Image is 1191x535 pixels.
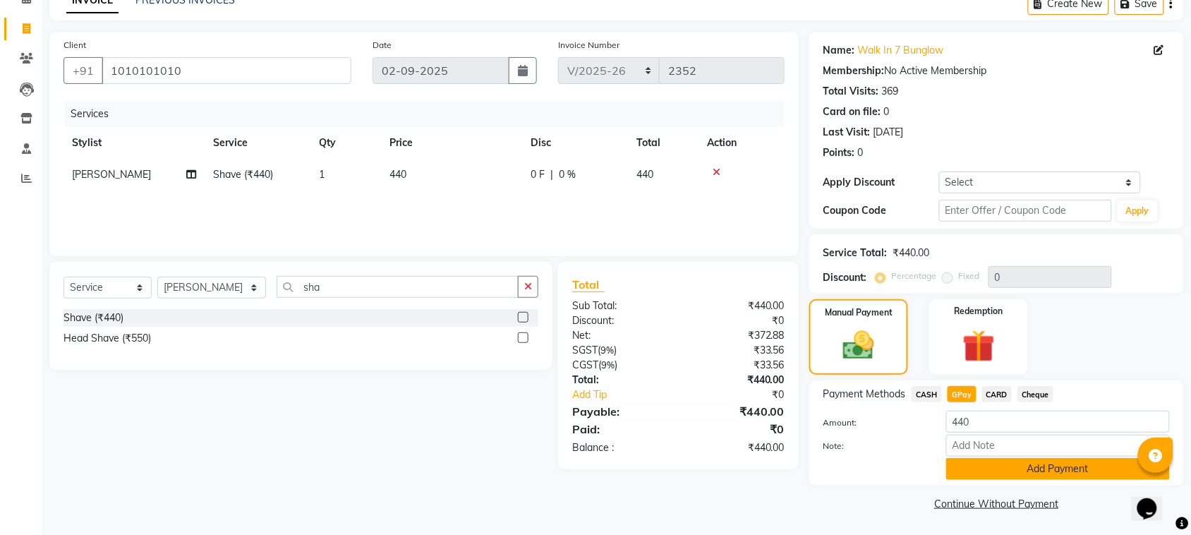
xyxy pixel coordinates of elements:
div: ₹0 [678,313,795,328]
span: 1 [319,168,325,181]
span: 0 F [531,167,545,182]
div: ₹440.00 [678,299,795,313]
div: Sub Total: [562,299,679,313]
label: Percentage [892,270,937,282]
label: Client [64,39,86,52]
span: Cheque [1017,386,1053,402]
div: Membership: [823,64,885,78]
input: Search by Name/Mobile/Email/Code [102,57,351,84]
iframe: chat widget [1132,479,1177,521]
input: Enter Offer / Coupon Code [939,200,1112,222]
span: 9% [600,344,614,356]
input: Amount [946,411,1170,433]
label: Redemption [955,305,1003,318]
div: Total: [562,373,679,387]
div: ₹440.00 [678,440,795,455]
span: 0 % [559,167,576,182]
label: Note: [813,440,936,452]
label: Fixed [959,270,980,282]
th: Total [628,127,699,159]
label: Invoice Number [558,39,619,52]
span: Shave (₹440) [213,168,273,181]
button: Add Payment [946,458,1170,480]
th: Qty [310,127,381,159]
div: ₹440.00 [893,246,930,260]
div: Balance : [562,440,679,455]
span: Payment Methods [823,387,906,402]
span: 9% [601,359,615,371]
div: Paid: [562,421,679,438]
div: Apply Discount [823,175,939,190]
div: Coupon Code [823,203,939,218]
th: Disc [522,127,628,159]
div: ₹440.00 [678,373,795,387]
span: 440 [636,168,653,181]
div: Net: [562,328,679,343]
div: ₹0 [678,421,795,438]
div: 0 [884,104,890,119]
span: CASH [912,386,942,402]
th: Service [205,127,310,159]
div: ₹33.56 [678,358,795,373]
button: +91 [64,57,103,84]
div: Service Total: [823,246,888,260]
div: Shave (₹440) [64,311,123,325]
div: ₹33.56 [678,343,795,358]
div: ₹0 [698,387,795,402]
img: _cash.svg [833,327,884,363]
div: 0 [858,145,864,160]
th: Stylist [64,127,205,159]
label: Date [373,39,392,52]
div: No Active Membership [823,64,1170,78]
div: Services [65,101,795,127]
div: Head Shave (₹550) [64,331,151,346]
a: Walk In 7 Bunglow [858,43,944,58]
div: Last Visit: [823,125,871,140]
div: Total Visits: [823,84,879,99]
div: Discount: [823,270,867,285]
div: Card on file: [823,104,881,119]
a: Add Tip [562,387,698,402]
span: Total [572,277,605,292]
button: Apply [1118,200,1158,222]
label: Amount: [813,416,936,429]
div: Points: [823,145,855,160]
span: | [550,167,553,182]
a: Continue Without Payment [812,497,1181,512]
label: Manual Payment [825,306,893,319]
div: [DATE] [873,125,904,140]
div: 369 [882,84,899,99]
span: CARD [982,386,1012,402]
span: 440 [389,168,406,181]
div: Payable: [562,403,679,420]
div: ( ) [562,343,679,358]
div: Name: [823,43,855,58]
th: Action [699,127,785,159]
input: Search or Scan [277,276,519,298]
input: Add Note [946,435,1170,457]
span: CGST [572,359,598,371]
th: Price [381,127,522,159]
div: ₹440.00 [678,403,795,420]
span: SGST [572,344,598,356]
div: ₹372.88 [678,328,795,343]
div: ( ) [562,358,679,373]
div: Discount: [562,313,679,328]
img: _gift.svg [953,326,1005,366]
span: [PERSON_NAME] [72,168,151,181]
span: GPay [948,386,977,402]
